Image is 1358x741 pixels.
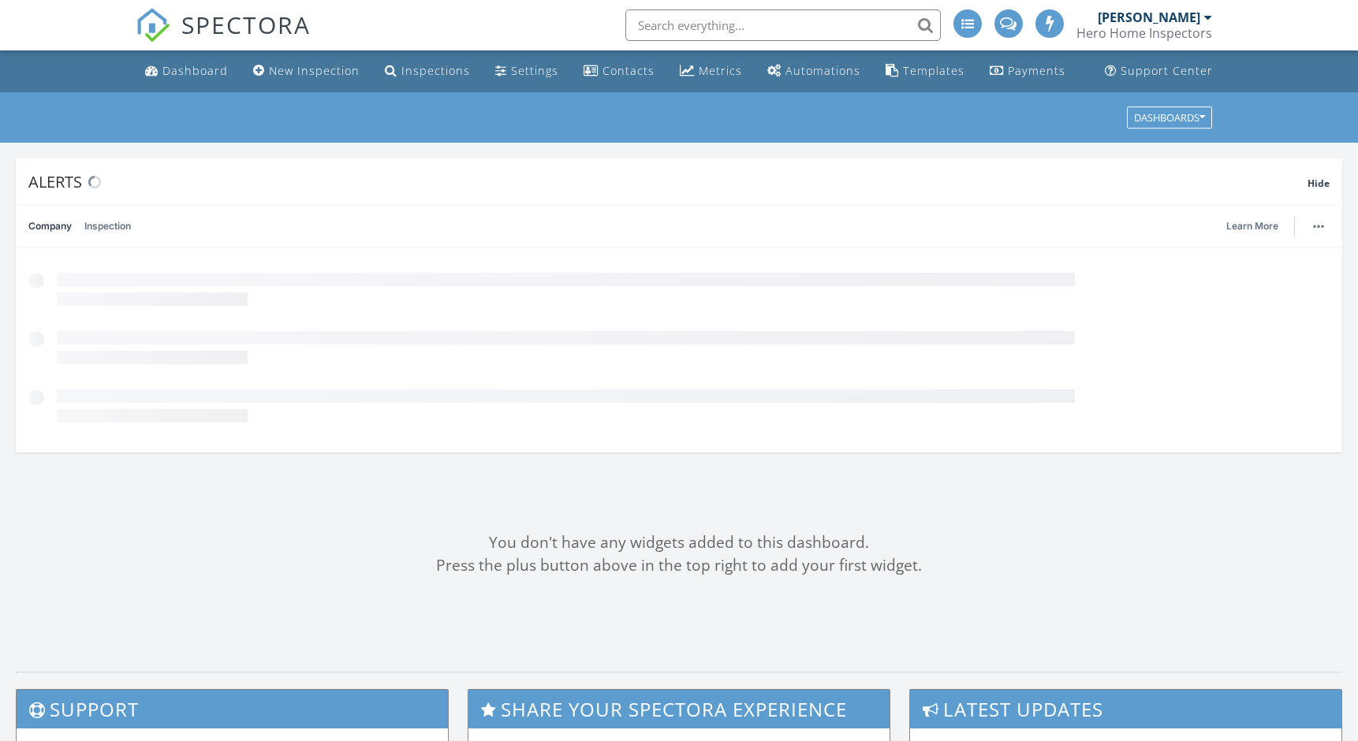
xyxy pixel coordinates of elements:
a: Company [28,206,72,247]
img: ellipsis-632cfdd7c38ec3a7d453.svg [1313,225,1324,228]
a: Inspection [84,206,131,247]
div: Support Center [1121,63,1213,78]
span: SPECTORA [181,8,311,41]
span: Hide [1308,177,1330,190]
div: Alerts [28,171,1308,192]
div: Templates [903,63,964,78]
a: Contacts [577,57,661,86]
button: Dashboards [1127,106,1212,128]
div: New Inspection [269,63,360,78]
a: Dashboard [139,57,234,86]
div: You don't have any widgets added to this dashboard. [16,531,1342,554]
div: Contacts [603,63,655,78]
h3: Support [17,690,448,728]
a: Metrics [673,57,748,86]
div: [PERSON_NAME] [1098,9,1200,25]
div: Dashboards [1134,112,1205,123]
a: New Inspection [247,57,366,86]
div: Hero Home Inspectors [1076,25,1212,41]
h3: Latest Updates [910,690,1341,728]
a: Payments [983,57,1072,86]
div: Press the plus button above in the top right to add your first widget. [16,554,1342,577]
a: Inspections [379,57,476,86]
a: Settings [489,57,565,86]
img: The Best Home Inspection Software - Spectora [136,8,170,43]
a: Templates [879,57,971,86]
a: SPECTORA [136,21,311,54]
h3: Share Your Spectora Experience [468,690,890,728]
div: Dashboard [162,63,228,78]
div: Inspections [401,63,470,78]
div: Settings [511,63,558,78]
input: Search everything... [625,9,941,41]
a: Automations (Basic) [761,57,867,86]
div: Automations [785,63,860,78]
div: Payments [1008,63,1065,78]
a: Support Center [1099,57,1219,86]
a: Learn More [1226,218,1288,234]
div: Metrics [699,63,742,78]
